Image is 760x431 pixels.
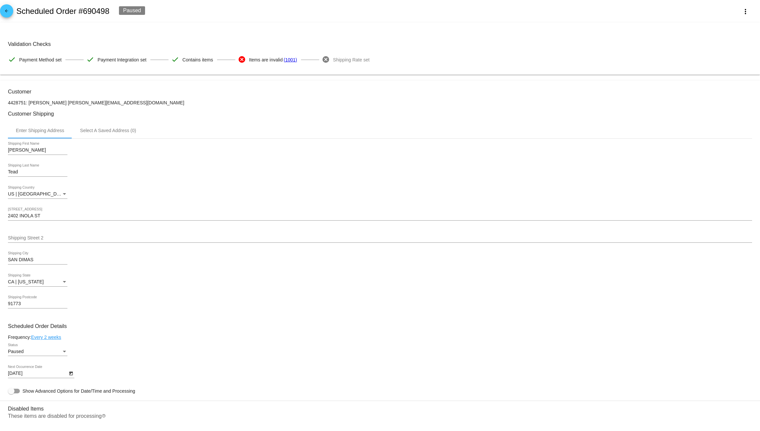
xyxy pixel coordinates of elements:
[19,53,61,67] span: Payment Method set
[102,414,106,422] mat-icon: help_outline
[8,148,67,153] input: Shipping First Name
[31,335,61,340] a: Every 2 weeks
[284,53,297,67] a: (1001)
[182,53,213,67] span: Contains items
[8,371,67,376] input: Next Occurrence Date
[8,169,67,175] input: Shipping Last Name
[8,335,752,340] div: Frequency:
[8,279,67,285] mat-select: Shipping State
[8,413,752,422] p: These items are disabled for processing
[171,55,179,63] mat-icon: check
[8,191,66,197] span: US | [GEOGRAPHIC_DATA]
[8,89,752,95] h3: Customer
[333,53,370,67] span: Shipping Rate set
[16,7,109,16] h2: Scheduled Order #690498
[8,301,67,306] input: Shipping Postcode
[67,370,74,377] button: Open calendar
[8,235,752,241] input: Shipping Street 2
[8,401,752,412] h3: Disabled Items
[741,8,749,16] mat-icon: more_vert
[22,388,135,394] span: Show Advanced Options for Date/Time and Processing
[8,279,44,284] span: CA | [US_STATE]
[3,9,11,17] mat-icon: arrow_back
[8,55,16,63] mat-icon: check
[119,6,145,15] div: Paused
[8,192,67,197] mat-select: Shipping Country
[8,213,752,219] input: Shipping Street 1
[8,41,752,47] h3: Validation Checks
[8,100,752,105] p: 4428751: [PERSON_NAME] [PERSON_NAME][EMAIL_ADDRESS][DOMAIN_NAME]
[97,53,146,67] span: Payment Integration set
[8,111,752,117] h3: Customer Shipping
[322,55,330,63] mat-icon: cancel
[16,128,64,133] div: Enter Shipping Address
[86,55,94,63] mat-icon: check
[8,323,752,329] h3: Scheduled Order Details
[8,349,67,354] mat-select: Status
[238,55,246,63] mat-icon: cancel
[8,349,23,354] span: Paused
[8,257,67,263] input: Shipping City
[249,53,283,67] span: Items are invalid
[80,128,136,133] div: Select A Saved Address (0)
